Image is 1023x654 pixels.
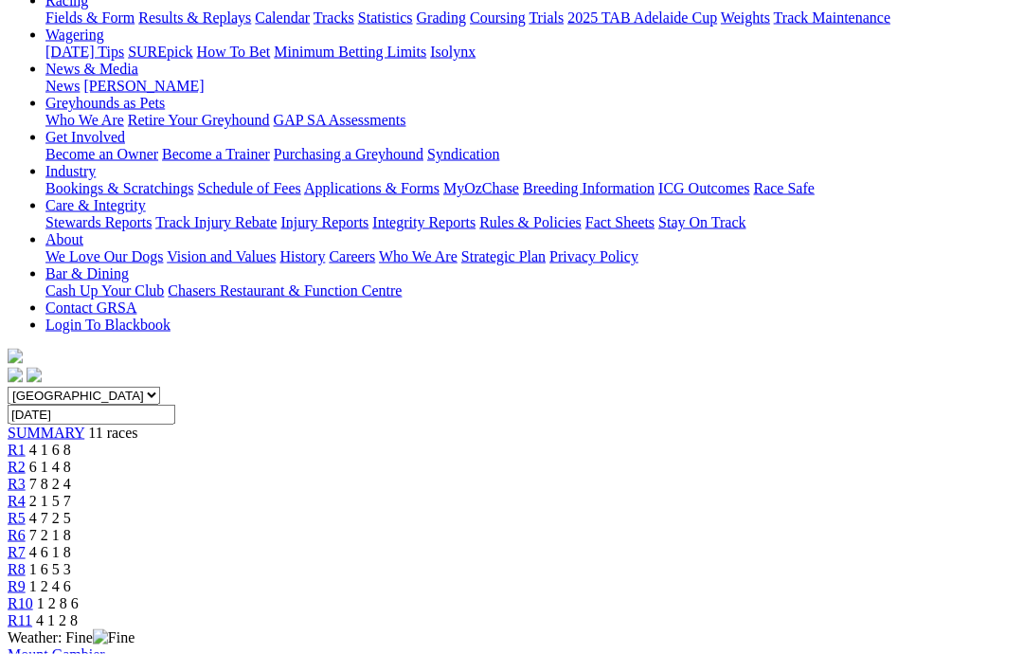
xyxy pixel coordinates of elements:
a: Chasers Restaurant & Function Centre [168,282,402,299]
span: R3 [8,476,26,492]
div: Industry [45,180,1015,197]
div: Bar & Dining [45,282,1015,300]
span: 4 7 2 5 [29,510,71,526]
a: R6 [8,527,26,543]
span: 4 1 6 8 [29,442,71,458]
a: Integrity Reports [372,214,476,230]
img: facebook.svg [8,368,23,383]
a: [PERSON_NAME] [83,78,204,94]
img: Fine [93,629,135,646]
span: 1 6 5 3 [29,561,71,577]
a: We Love Our Dogs [45,248,163,264]
span: 4 6 1 8 [29,544,71,560]
a: Track Injury Rebate [155,214,277,230]
a: R10 [8,595,33,611]
a: Bar & Dining [45,265,129,282]
a: Vision and Values [167,248,276,264]
img: twitter.svg [27,368,42,383]
a: How To Bet [197,44,271,60]
a: History [279,248,325,264]
a: Applications & Forms [304,180,440,196]
a: About [45,231,83,247]
a: Strategic Plan [461,248,546,264]
a: R1 [8,442,26,458]
a: SUMMARY [8,425,84,441]
div: Get Involved [45,146,1015,163]
div: Wagering [45,44,1015,61]
a: Who We Are [379,248,458,264]
a: Weights [721,9,770,26]
span: 1 2 8 6 [37,595,79,611]
a: Get Involved [45,129,125,145]
a: R2 [8,459,26,475]
a: MyOzChase [443,180,519,196]
span: 2 1 5 7 [29,493,71,509]
a: Minimum Betting Limits [274,44,426,60]
a: Tracks [314,9,354,26]
img: logo-grsa-white.png [8,349,23,364]
a: 2025 TAB Adelaide Cup [567,9,717,26]
a: Coursing [470,9,526,26]
a: Privacy Policy [549,248,638,264]
input: Select date [8,405,175,425]
div: Care & Integrity [45,214,1015,231]
a: Who We Are [45,112,124,128]
a: Purchasing a Greyhound [274,146,423,162]
a: Injury Reports [280,214,368,230]
a: Calendar [255,9,310,26]
a: Greyhounds as Pets [45,95,165,111]
a: Race Safe [753,180,814,196]
a: Rules & Policies [479,214,582,230]
a: R4 [8,493,26,509]
a: ICG Outcomes [658,180,749,196]
a: Industry [45,163,96,179]
span: 6 1 4 8 [29,459,71,475]
a: Cash Up Your Club [45,282,164,299]
span: 7 8 2 4 [29,476,71,492]
span: Weather: Fine [8,629,135,645]
div: Racing [45,9,1015,27]
a: Contact GRSA [45,300,136,316]
a: R7 [8,544,26,560]
a: Retire Your Greyhound [128,112,270,128]
a: Become a Trainer [162,146,270,162]
a: GAP SA Assessments [274,112,406,128]
a: Login To Blackbook [45,317,170,333]
a: Grading [417,9,466,26]
div: About [45,248,1015,265]
a: News [45,78,80,94]
span: 4 1 2 8 [36,612,78,628]
div: Greyhounds as Pets [45,112,1015,129]
a: Care & Integrity [45,197,146,213]
a: Isolynx [430,44,476,60]
a: R11 [8,612,32,628]
a: R8 [8,561,26,577]
a: Stewards Reports [45,214,152,230]
span: 7 2 1 8 [29,527,71,543]
a: Statistics [358,9,413,26]
a: Stay On Track [658,214,745,230]
a: [DATE] Tips [45,44,124,60]
a: Bookings & Scratchings [45,180,193,196]
a: News & Media [45,61,138,77]
a: Careers [329,248,375,264]
a: Become an Owner [45,146,158,162]
a: Syndication [427,146,499,162]
a: R9 [8,578,26,594]
span: 11 races [88,425,137,441]
a: Results & Replays [138,9,251,26]
a: Schedule of Fees [197,180,300,196]
a: Fact Sheets [585,214,655,230]
a: Trials [529,9,564,26]
a: R5 [8,510,26,526]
